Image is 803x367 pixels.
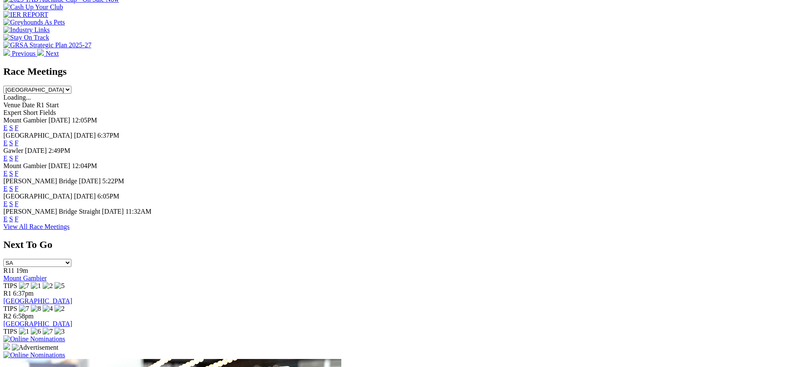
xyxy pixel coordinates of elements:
img: 2 [54,305,65,313]
a: S [9,139,13,147]
span: 11:32AM [125,208,152,215]
span: R2 [3,313,11,320]
a: [GEOGRAPHIC_DATA] [3,297,72,304]
h2: Next To Go [3,239,800,250]
img: Stay On Track [3,34,49,41]
span: [DATE] [49,162,71,169]
img: 4 [43,305,53,313]
span: [DATE] [102,208,124,215]
span: Expert [3,109,22,116]
img: GRSA Strategic Plan 2025-27 [3,41,91,49]
a: S [9,200,13,207]
a: E [3,139,8,147]
span: [GEOGRAPHIC_DATA] [3,132,72,139]
span: [DATE] [79,177,101,185]
span: TIPS [3,328,17,335]
img: 1 [19,328,29,335]
img: 7 [43,328,53,335]
span: [PERSON_NAME] Bridge Straight [3,208,100,215]
span: Fields [39,109,56,116]
span: Venue [3,101,20,109]
span: Mount Gambier [3,117,47,124]
a: S [9,155,13,162]
span: R11 [3,267,14,274]
span: TIPS [3,305,17,312]
span: [PERSON_NAME] Bridge [3,177,77,185]
img: 8 [31,305,41,313]
img: 5 [54,282,65,290]
a: S [9,185,13,192]
a: F [15,124,19,131]
a: E [3,215,8,223]
span: Date [22,101,35,109]
span: 6:37pm [13,290,34,297]
img: 1 [31,282,41,290]
img: chevron-left-pager-white.svg [3,49,10,56]
span: 19m [16,267,28,274]
a: [GEOGRAPHIC_DATA] [3,320,72,327]
img: Industry Links [3,26,50,34]
a: F [15,139,19,147]
img: Greyhounds As Pets [3,19,65,26]
span: 6:05PM [98,193,120,200]
a: S [9,170,13,177]
span: Next [46,50,59,57]
span: Loading... [3,94,31,101]
a: Next [37,50,59,57]
a: F [15,200,19,207]
img: Cash Up Your Club [3,3,63,11]
img: 7 [19,282,29,290]
span: [DATE] [49,117,71,124]
span: 2:49PM [49,147,71,154]
span: Mount Gambier [3,162,47,169]
img: Online Nominations [3,351,65,359]
img: 15187_Greyhounds_GreysPlayCentral_Resize_SA_WebsiteBanner_300x115_2025.jpg [3,343,10,350]
span: R1 [3,290,11,297]
a: S [9,124,13,131]
span: 12:05PM [72,117,97,124]
span: TIPS [3,282,17,289]
a: E [3,185,8,192]
a: F [15,155,19,162]
img: 2 [43,282,53,290]
a: F [15,185,19,192]
span: [DATE] [74,132,96,139]
span: [GEOGRAPHIC_DATA] [3,193,72,200]
a: E [3,124,8,131]
span: Gawler [3,147,23,154]
a: E [3,170,8,177]
img: 6 [31,328,41,335]
span: [DATE] [25,147,47,154]
a: View All Race Meetings [3,223,70,230]
span: Previous [12,50,35,57]
a: S [9,215,13,223]
img: Advertisement [12,344,58,351]
a: E [3,200,8,207]
span: 6:58pm [13,313,34,320]
img: Online Nominations [3,335,65,343]
span: Short [23,109,38,116]
a: E [3,155,8,162]
img: 7 [19,305,29,313]
img: IER REPORT [3,11,48,19]
a: Previous [3,50,37,57]
span: [DATE] [74,193,96,200]
a: F [15,215,19,223]
span: R1 Start [36,101,59,109]
h2: Race Meetings [3,66,800,77]
a: Mount Gambier [3,275,47,282]
span: 6:37PM [98,132,120,139]
img: chevron-right-pager-white.svg [37,49,44,56]
a: F [15,170,19,177]
span: 5:22PM [102,177,124,185]
img: 3 [54,328,65,335]
span: 12:04PM [72,162,97,169]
